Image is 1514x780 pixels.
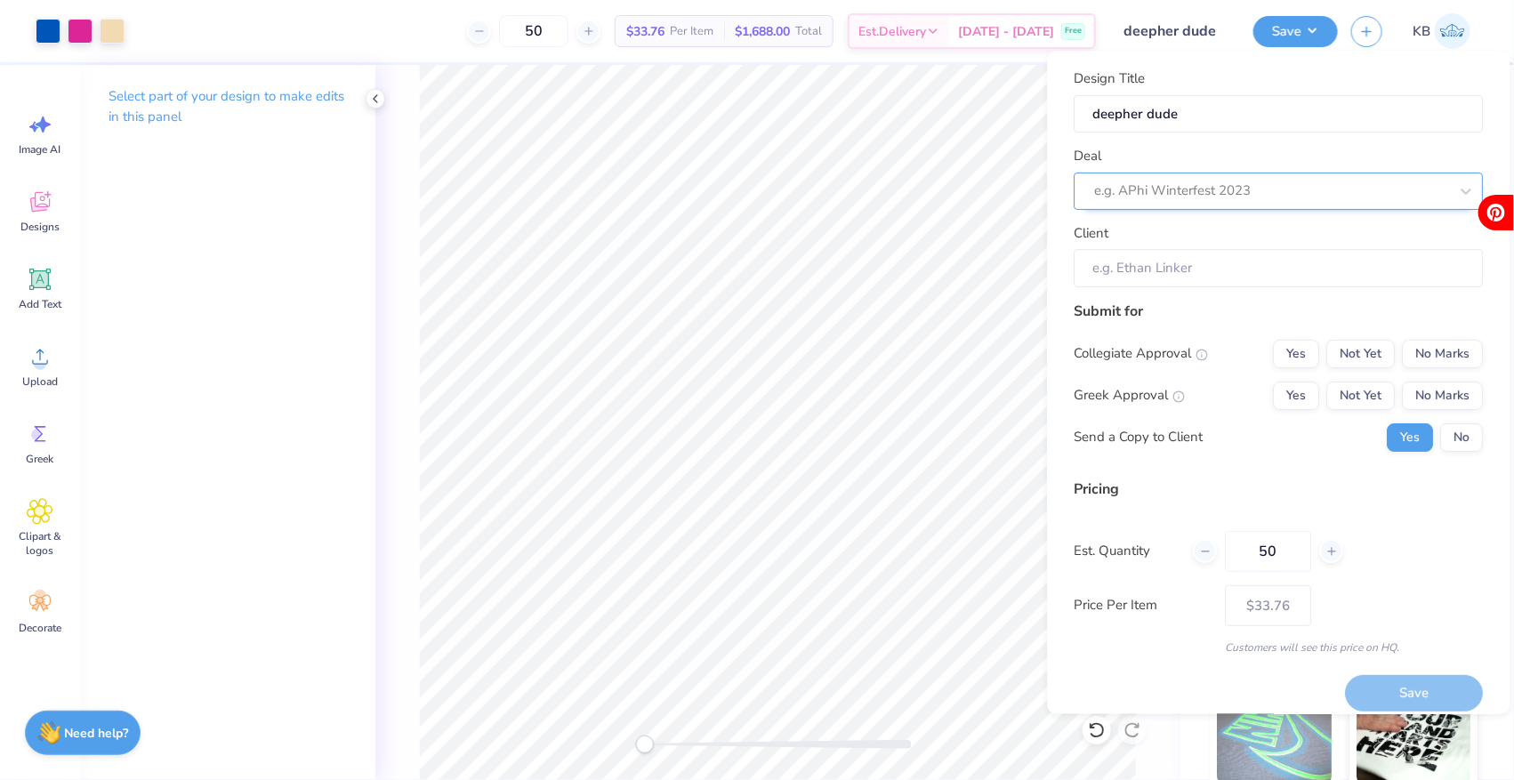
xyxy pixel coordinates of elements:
[1405,13,1478,49] a: KB
[1075,478,1484,500] div: Pricing
[670,22,713,41] span: Per Item
[1075,69,1146,90] label: Design Title
[65,725,129,742] strong: Need help?
[1388,423,1434,452] button: Yes
[1253,16,1338,47] button: Save
[1403,382,1484,410] button: No Marks
[11,529,69,558] span: Clipart & logos
[958,22,1054,41] span: [DATE] - [DATE]
[1075,344,1209,365] div: Collegiate Approval
[1075,639,1484,655] div: Customers will see this price on HQ.
[1065,25,1082,37] span: Free
[1403,340,1484,368] button: No Marks
[20,142,61,157] span: Image AI
[1274,340,1320,368] button: Yes
[1075,386,1186,406] div: Greek Approval
[1226,531,1312,572] input: – –
[1075,301,1484,322] div: Submit for
[636,736,654,753] div: Accessibility label
[735,22,790,41] span: $1,688.00
[1075,596,1212,616] label: Price Per Item
[20,220,60,234] span: Designs
[1413,21,1430,42] span: KB
[1075,428,1204,448] div: Send a Copy to Client
[626,22,664,41] span: $33.76
[27,452,54,466] span: Greek
[1109,13,1240,49] input: Untitled Design
[19,621,61,635] span: Decorate
[1435,13,1470,49] img: Katie Binkowski
[19,297,61,311] span: Add Text
[1327,382,1396,410] button: Not Yet
[1441,423,1484,452] button: No
[22,374,58,389] span: Upload
[499,15,568,47] input: – –
[1075,147,1102,167] label: Deal
[1075,223,1109,244] label: Client
[795,22,822,41] span: Total
[1075,542,1180,562] label: Est. Quantity
[858,22,926,41] span: Est. Delivery
[1075,250,1484,288] input: e.g. Ethan Linker
[1327,340,1396,368] button: Not Yet
[109,86,347,127] p: Select part of your design to make edits in this panel
[1274,382,1320,410] button: Yes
